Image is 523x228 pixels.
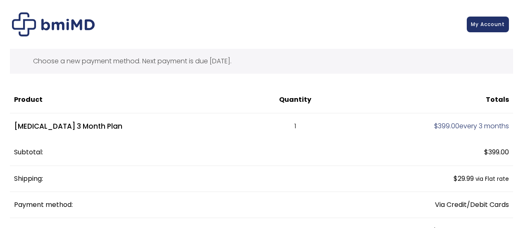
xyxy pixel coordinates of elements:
[10,49,513,74] div: Choose a new payment method. Next payment is due [DATE].
[10,166,337,192] th: Shipping:
[253,87,337,113] th: Quantity
[10,87,253,113] th: Product
[10,139,337,166] th: Subtotal:
[467,17,509,32] a: My Account
[434,121,459,131] span: 399.00
[484,147,488,157] span: $
[475,175,509,183] small: via Flat rate
[454,174,458,183] span: $
[10,192,337,218] th: Payment method:
[10,113,253,140] td: [MEDICAL_DATA] 3 Month Plan
[337,113,513,140] td: every 3 months
[454,174,474,183] span: 29.99
[337,192,513,218] td: Via Credit/Debit Cards
[12,12,95,36] img: Checkout
[434,121,438,131] span: $
[471,21,505,28] span: My Account
[484,147,509,157] span: 399.00
[337,87,513,113] th: Totals
[253,113,337,140] td: 1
